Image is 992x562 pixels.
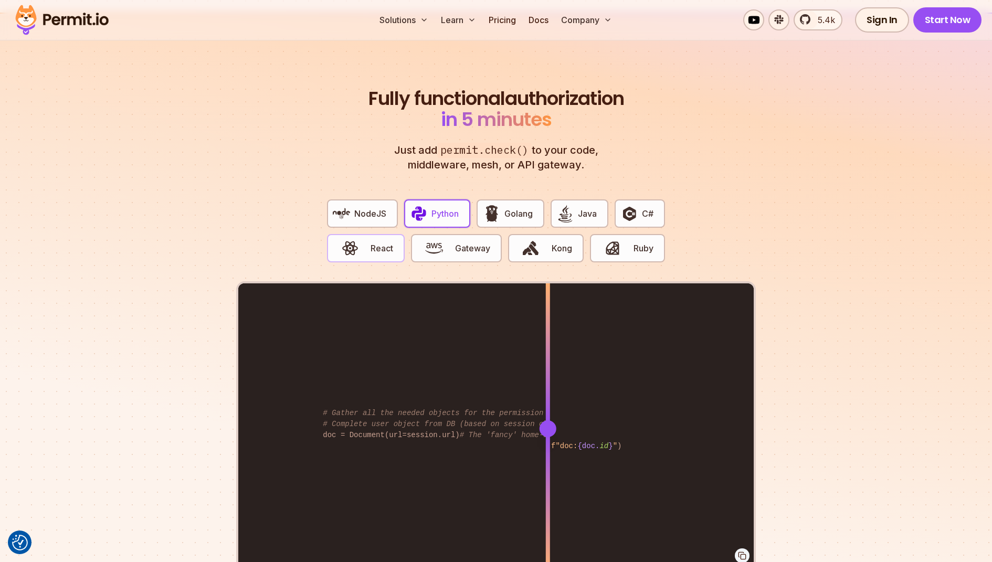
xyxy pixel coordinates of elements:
[12,535,28,550] button: Consent Preferences
[315,399,676,449] code: user = User(session=session) doc = Document(url=session.url) allowed_doc_types = get_allowed_doc_...
[437,143,532,158] span: permit.check()
[341,239,359,257] img: React
[855,7,909,33] a: Sign In
[323,420,667,428] span: # Complete user object from DB (based on session object, only 3 DB queries...)
[455,242,490,255] span: Gateway
[620,205,638,222] img: C#
[333,205,351,222] img: NodeJS
[504,207,533,220] span: Golang
[383,143,609,172] p: Just add to your code, middleware, mesh, or API gateway.
[410,205,428,222] img: Python
[557,9,616,30] button: Company
[431,207,459,220] span: Python
[437,9,480,30] button: Learn
[578,207,597,220] span: Java
[483,205,501,222] img: Golang
[10,2,113,38] img: Permit logo
[354,207,386,220] span: NodeJS
[366,88,626,130] h2: authorization
[599,442,608,450] span: id
[524,9,553,30] a: Docs
[552,242,572,255] span: Kong
[425,239,443,257] img: Gateway
[12,535,28,550] img: Revisit consent button
[460,431,729,439] span: # The 'fancy' home-brewed auth-z layer (Someone wrote [DATE])
[441,106,552,133] span: in 5 minutes
[551,442,617,450] span: f"doc: "
[577,442,613,450] span: {doc. }
[634,242,653,255] span: Ruby
[522,239,540,257] img: Kong
[368,88,505,109] span: Fully functional
[604,239,621,257] img: Ruby
[375,9,432,30] button: Solutions
[371,242,393,255] span: React
[811,14,835,26] span: 5.4k
[913,7,982,33] a: Start Now
[556,205,574,222] img: Java
[794,9,842,30] a: 5.4k
[642,207,653,220] span: C#
[484,9,520,30] a: Pricing
[323,409,569,417] span: # Gather all the needed objects for the permission check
